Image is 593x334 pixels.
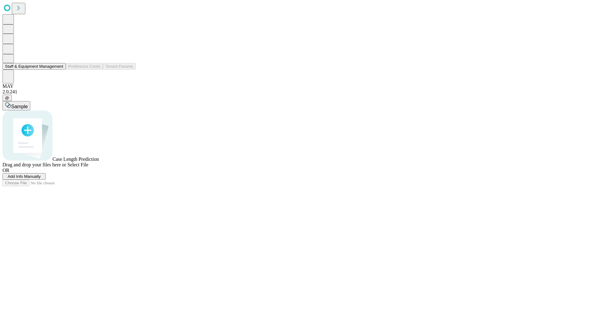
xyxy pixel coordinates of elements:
button: Tenant Params [103,63,136,70]
div: MAY [2,83,591,89]
span: Sample [11,104,28,109]
span: @ [5,96,9,100]
button: Add Info Manually [2,173,46,180]
span: Case Length Prediction [53,156,99,162]
button: Staff & Equipment Management [2,63,66,70]
button: Sample [2,101,30,110]
button: @ [2,95,12,101]
span: OR [2,168,9,173]
button: Preference Cards [66,63,103,70]
span: Add Info Manually [8,174,41,179]
div: 2.0.241 [2,89,591,95]
span: Drag and drop your files here or [2,162,66,167]
span: Select File [67,162,88,167]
